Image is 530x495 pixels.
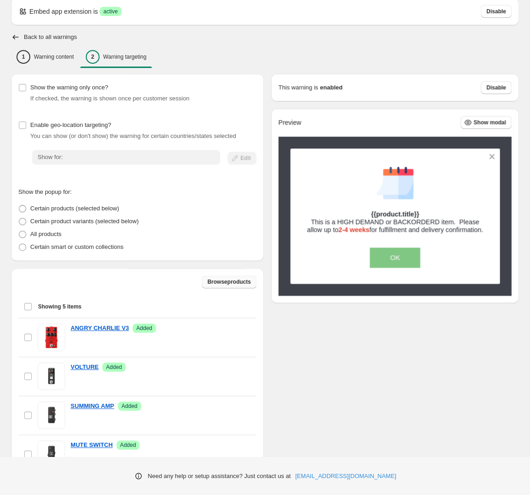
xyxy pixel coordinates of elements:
a: MUTE SWITCH [71,440,113,450]
span: Show modal [473,119,506,126]
span: Disable [486,8,506,15]
img: VOLTURE [38,363,65,390]
img: MUTE SWITCH [38,440,65,468]
button: 1Warning content [11,47,79,66]
strong: {{product.title}} [371,210,419,218]
span: You can show (or don't show) the warning for certain countries/states selected [30,132,236,139]
p: Embed app extension is [29,7,98,16]
img: SUMMING AMP [38,401,65,429]
span: Certain products (selected below) [30,205,119,212]
strong: enabled [320,83,342,92]
span: 2-4 weeks [338,226,370,233]
a: [EMAIL_ADDRESS][DOMAIN_NAME] [295,471,396,480]
a: ANGRY CHARLIE V3 [71,324,129,333]
button: Disable [480,81,511,94]
span: If checked, the warning is shown once per customer session [30,95,189,102]
p: All products [30,230,61,239]
p: Warning targeting [103,53,146,60]
span: Enable geo-location targeting? [30,121,111,128]
button: Show modal [460,116,511,129]
button: 2Warning targeting [80,47,152,66]
p: Certain smart or custom collections [30,242,123,252]
span: Added [120,441,136,449]
span: Certain product variants (selected below) [30,218,138,225]
span: Browse products [207,278,251,286]
div: 1 [17,50,30,64]
span: Added [106,363,122,371]
a: SUMMING AMP [71,401,114,411]
span: Show for: [38,154,63,160]
a: VOLTURE [71,363,99,372]
h2: Back to all warnings [24,33,77,41]
span: active [103,8,117,15]
span: Show the popup for: [18,188,72,195]
span: Added [121,402,138,410]
button: Disable [480,5,511,18]
span: Disable [486,84,506,91]
span: Added [136,324,152,332]
img: ANGRY CHARLIE V3 [38,324,65,351]
span: Showing 5 items [38,303,82,310]
h3: This is a HIGH DEMAND or BACKORDERD item. Please allow up to for fulfillment and delivery confirm... [306,218,484,234]
div: 2 [86,50,99,64]
p: Warning content [34,53,74,60]
button: Browseproducts [202,275,256,288]
span: Show the warning only once? [30,84,108,91]
button: OK [370,247,420,268]
p: This warning is [278,83,318,92]
h2: Preview [278,119,301,126]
